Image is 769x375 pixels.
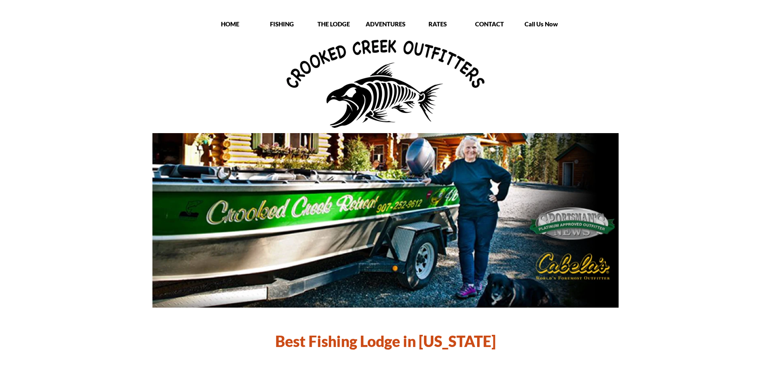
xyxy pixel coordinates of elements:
[257,20,307,28] p: FISHING
[516,20,567,28] p: Call Us Now
[152,133,619,308] img: Crooked Creek boat in front of lodge.
[205,20,255,28] p: HOME
[412,20,463,28] p: RATES
[464,20,515,28] p: CONTACT
[287,40,484,128] img: Crooked Creek Outfitters Logo - Alaska All-Inclusive fishing
[360,20,411,28] p: ADVENTURES
[308,20,359,28] p: THE LODGE
[264,331,507,351] h1: Best Fishing Lodge in [US_STATE]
